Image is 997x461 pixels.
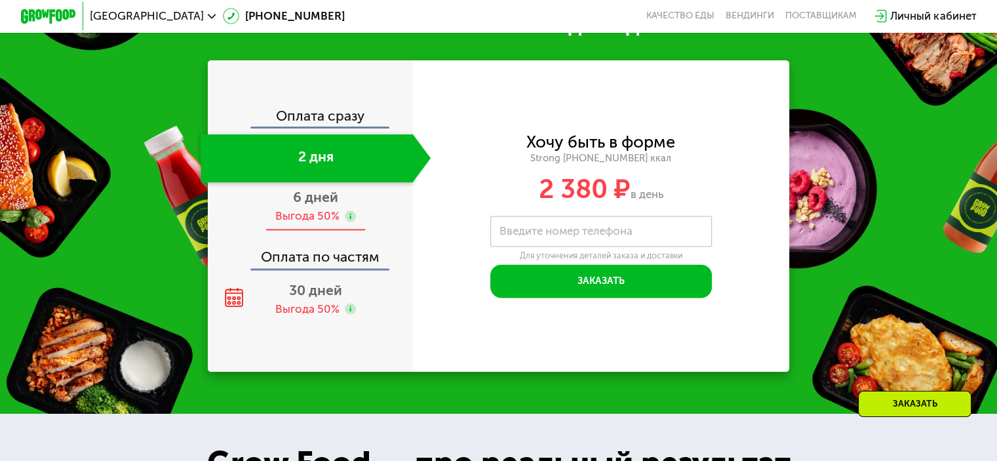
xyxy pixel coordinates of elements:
[275,209,340,224] div: Выгода 50%
[490,264,712,298] button: Заказать
[499,228,633,235] label: Введите номер телефона
[526,134,675,150] div: Хочу быть в форме
[858,391,971,417] div: Заказать
[490,251,712,261] div: Для уточнения деталей заказа и доставки
[275,302,340,317] div: Выгода 50%
[413,152,790,165] div: Strong [PHONE_NUMBER] ккал
[90,10,204,22] span: [GEOGRAPHIC_DATA]
[646,10,714,22] a: Качество еды
[890,8,976,24] div: Личный кабинет
[293,189,338,205] span: 6 дней
[539,173,631,205] span: 2 380 ₽
[726,10,774,22] a: Вендинги
[631,188,663,201] span: в день
[209,109,413,127] div: Оплата сразу
[223,8,345,24] a: [PHONE_NUMBER]
[289,282,342,298] span: 30 дней
[209,236,413,268] div: Оплата по частям
[785,10,857,22] div: поставщикам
